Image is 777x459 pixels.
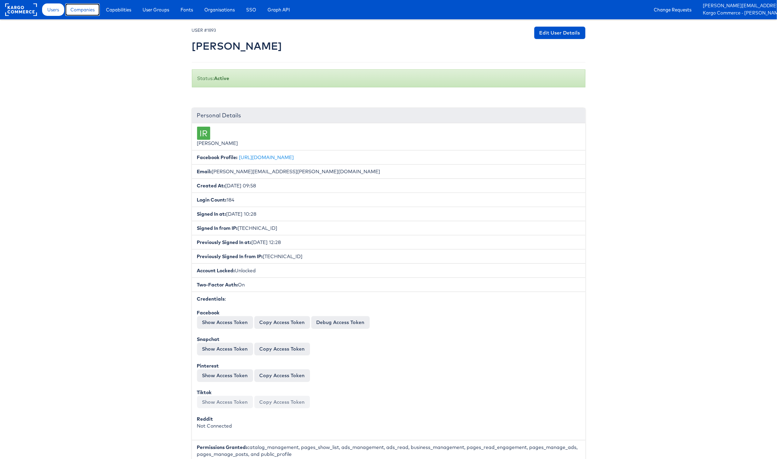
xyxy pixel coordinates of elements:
span: Graph API [268,6,290,13]
b: Permissions Granted: [197,444,247,450]
li: [TECHNICAL_ID] [192,249,585,264]
button: Show Access Token [197,396,253,408]
div: Status: [192,69,585,87]
b: Login Count: [197,197,227,203]
b: Email: [197,168,212,175]
li: [DATE] 12:28 [192,235,585,250]
li: [PERSON_NAME][EMAIL_ADDRESS][PERSON_NAME][DOMAIN_NAME] [192,164,585,179]
b: Account Locked: [197,267,235,274]
div: IR [197,127,210,140]
b: Facebook [197,310,220,316]
button: Copy Access Token [254,316,310,329]
span: Capabilities [106,6,131,13]
b: Created At: [197,183,225,189]
a: SSO [241,3,261,16]
li: [DATE] 09:58 [192,178,585,193]
div: Not Connected [197,416,580,429]
b: Signed In at: [197,211,226,217]
b: Snapchat [197,336,220,342]
a: Edit User Details [534,27,585,39]
a: [URL][DOMAIN_NAME] [239,154,294,160]
li: [PERSON_NAME] [192,123,585,150]
li: On [192,277,585,292]
a: [PERSON_NAME][EMAIL_ADDRESS][PERSON_NAME][DOMAIN_NAME] [703,2,772,10]
button: Show Access Token [197,369,253,382]
a: Fonts [175,3,198,16]
button: Show Access Token [197,316,253,329]
a: Debug Access Token [311,316,370,329]
a: Users [42,3,64,16]
b: Previously Signed In from IP: [197,253,263,260]
b: Previously Signed In at: [197,239,252,245]
a: Companies [65,3,100,16]
b: Signed In from IP: [197,225,238,231]
h2: [PERSON_NAME] [192,40,282,52]
b: Facebook Profile: [197,154,238,160]
a: Organisations [199,3,240,16]
b: Active [214,75,230,81]
li: Unlocked [192,263,585,278]
a: Capabilities [101,3,136,16]
span: Users [47,6,59,13]
button: Copy Access Token [254,369,310,382]
span: Companies [70,6,95,13]
a: User Groups [137,3,174,16]
span: SSO [246,6,256,13]
small: USER #1893 [192,28,216,33]
button: Copy Access Token [254,396,310,408]
b: Pinterest [197,363,219,369]
a: Kargo Commerce - [PERSON_NAME] [703,10,772,17]
div: Personal Details [192,108,585,123]
span: Fonts [181,6,193,13]
a: Graph API [262,3,295,16]
b: Two-Factor Auth: [197,282,238,288]
span: User Groups [143,6,169,13]
b: Tiktok [197,389,212,395]
a: Change Requests [649,3,697,16]
li: 184 [192,193,585,207]
b: Credentials [197,296,225,302]
b: Reddit [197,416,213,422]
span: Organisations [204,6,235,13]
li: : [192,292,585,440]
li: [TECHNICAL_ID] [192,221,585,235]
button: Copy Access Token [254,343,310,355]
button: Show Access Token [197,343,253,355]
li: [DATE] 10:28 [192,207,585,221]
